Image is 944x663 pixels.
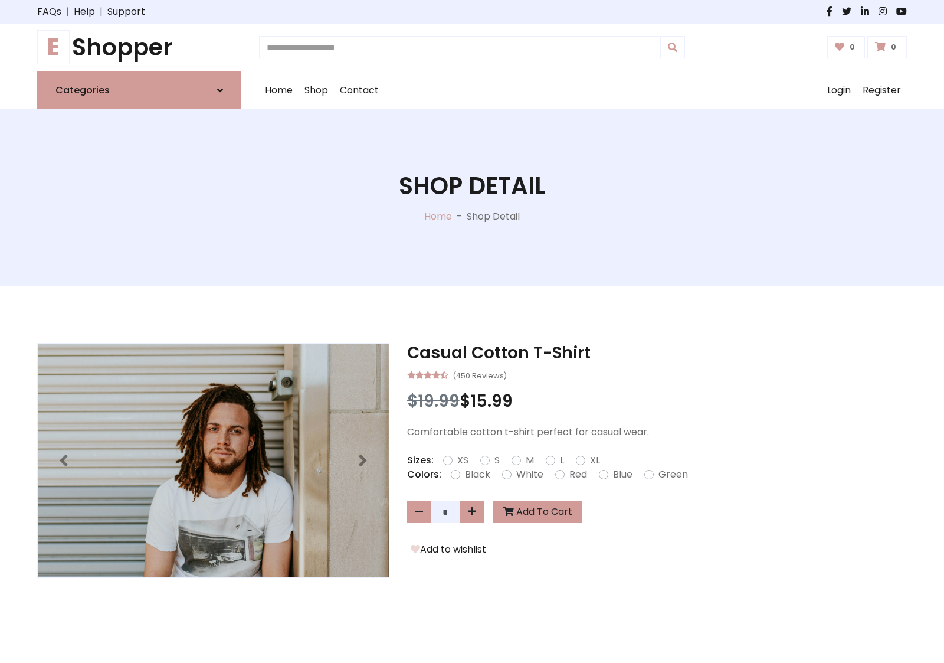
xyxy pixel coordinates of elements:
[613,468,632,482] label: Blue
[37,5,61,19] a: FAQs
[55,84,110,96] h6: Categories
[38,344,389,577] img: Image
[888,42,899,53] span: 0
[399,172,546,200] h1: Shop Detail
[407,468,441,482] p: Colors:
[867,36,907,58] a: 0
[526,453,534,468] label: M
[407,391,907,411] h3: $
[569,468,587,482] label: Red
[467,210,520,224] p: Shop Detail
[37,33,241,61] h1: Shopper
[590,453,600,468] label: XL
[465,468,490,482] label: Black
[407,343,907,363] h3: Casual Cotton T-Shirt
[560,453,564,468] label: L
[821,71,857,109] a: Login
[424,210,452,223] a: Home
[407,425,907,439] p: Comfortable cotton t-shirt perfect for casual wear.
[407,390,460,413] span: $19.99
[37,33,241,61] a: EShopper
[259,71,299,109] a: Home
[37,71,241,109] a: Categories
[74,5,95,19] a: Help
[457,453,468,468] label: XS
[847,42,858,53] span: 0
[299,71,334,109] a: Shop
[658,468,688,482] label: Green
[407,542,490,557] button: Add to wishlist
[857,71,907,109] a: Register
[827,36,866,58] a: 0
[61,5,74,19] span: |
[494,453,500,468] label: S
[453,368,507,382] small: (450 Reviews)
[334,71,385,109] a: Contact
[516,468,543,482] label: White
[452,210,467,224] p: -
[407,453,434,468] p: Sizes:
[95,5,107,19] span: |
[37,30,70,64] span: E
[470,390,513,413] span: 15.99
[493,501,582,523] button: Add To Cart
[107,5,145,19] a: Support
